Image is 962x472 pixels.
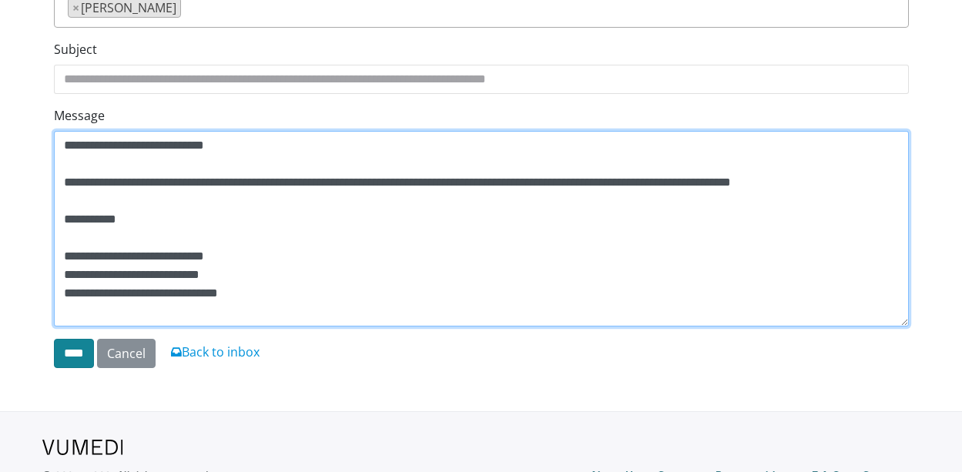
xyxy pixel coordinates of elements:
[54,40,97,59] label: Subject
[42,440,123,455] img: VuMedi Logo
[171,343,260,360] a: Back to inbox
[54,106,105,125] label: Message
[97,339,156,368] a: Cancel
